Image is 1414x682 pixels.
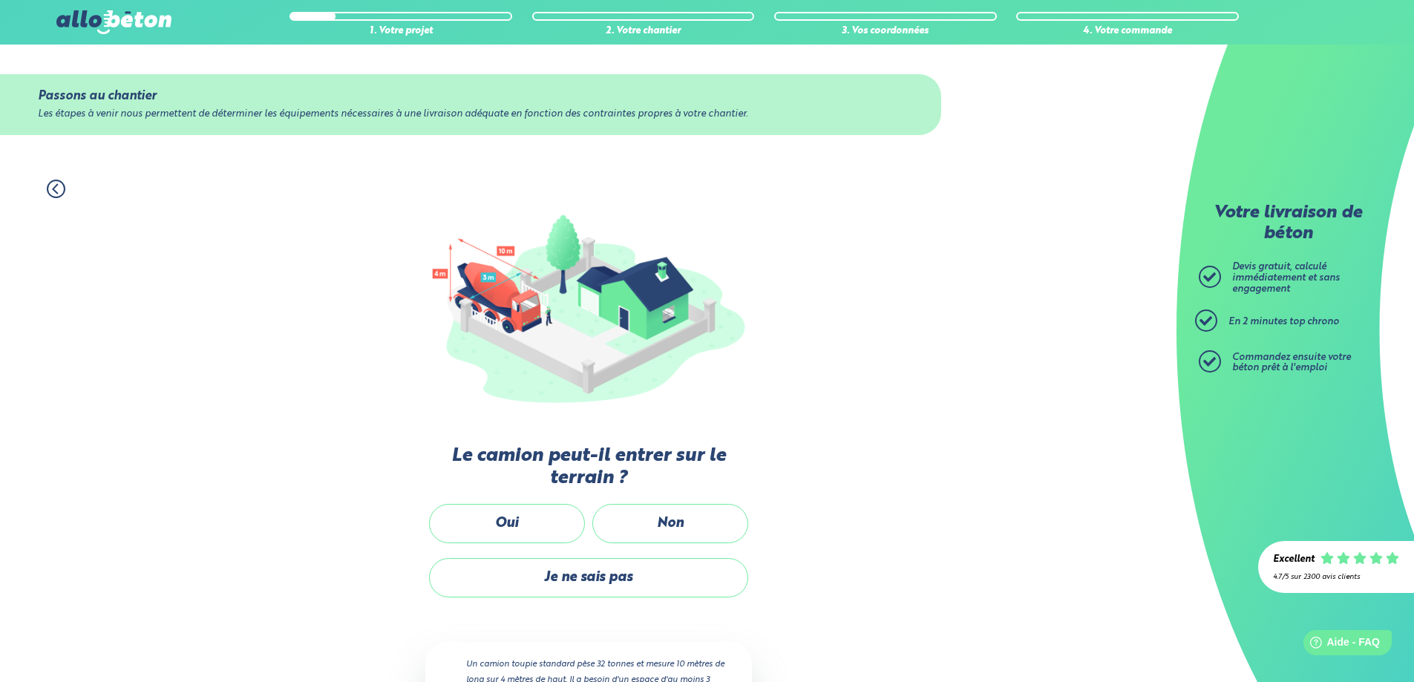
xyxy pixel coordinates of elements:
label: Le camion peut-il entrer sur le terrain ? [425,445,752,489]
label: Je ne sais pas [429,558,748,597]
p: Votre livraison de béton [1202,203,1373,244]
div: Les étapes à venir nous permettent de déterminer les équipements nécessaires à une livraison adéq... [38,109,904,120]
span: Devis gratuit, calculé immédiatement et sans engagement [1232,262,1340,293]
div: Excellent [1273,554,1315,565]
div: 3. Vos coordonnées [774,26,997,37]
label: Non [592,504,748,543]
div: 4. Votre commande [1016,26,1239,37]
iframe: Help widget launcher [1282,624,1398,666]
img: allobéton [56,10,171,34]
div: 1. Votre projet [289,26,512,37]
div: 2. Votre chantier [532,26,755,37]
span: En 2 minutes top chrono [1228,317,1339,327]
div: Passons au chantier [38,89,904,103]
span: Commandez ensuite votre béton prêt à l'emploi [1232,353,1351,373]
div: 4.7/5 sur 2300 avis clients [1273,573,1399,581]
label: Oui [429,504,585,543]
